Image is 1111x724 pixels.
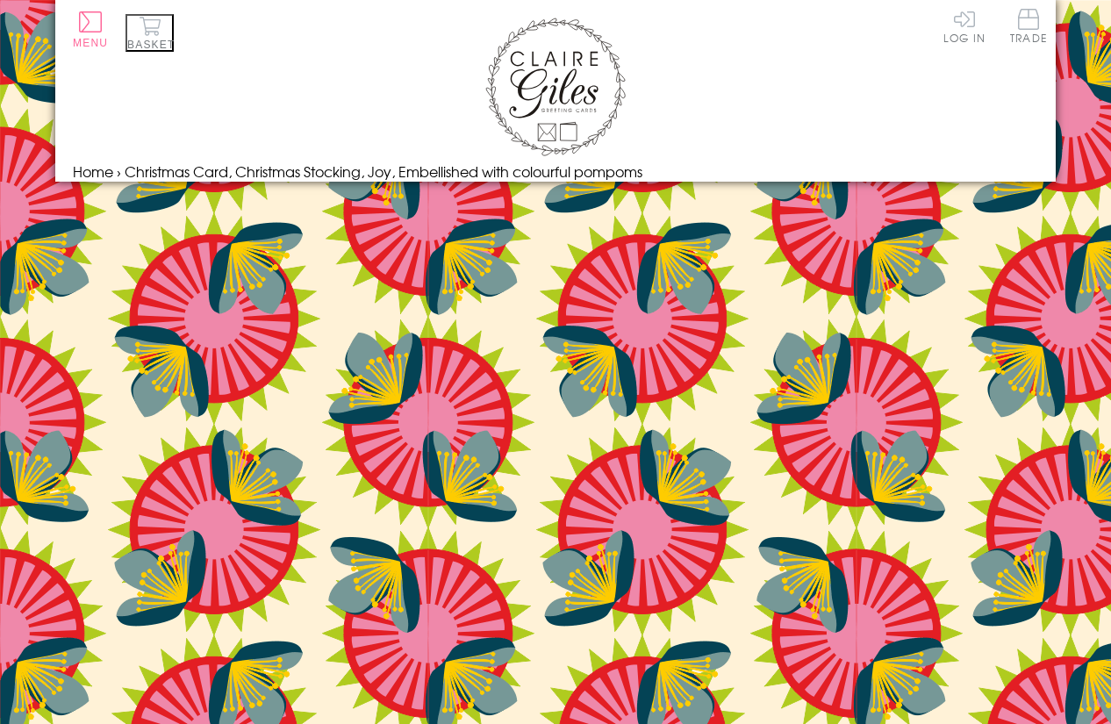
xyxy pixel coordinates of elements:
nav: breadcrumbs [73,161,1038,182]
img: Claire Giles Greetings Cards [485,18,626,156]
a: Log In [943,9,986,43]
a: Trade [1010,9,1047,47]
button: Basket [125,14,174,52]
span: Christmas Card, Christmas Stocking, Joy, Embellished with colourful pompoms [125,161,642,182]
span: Trade [1010,9,1047,43]
span: Menu [73,37,108,49]
a: Home [73,161,113,182]
button: Menu [73,11,108,49]
span: › [117,161,121,182]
